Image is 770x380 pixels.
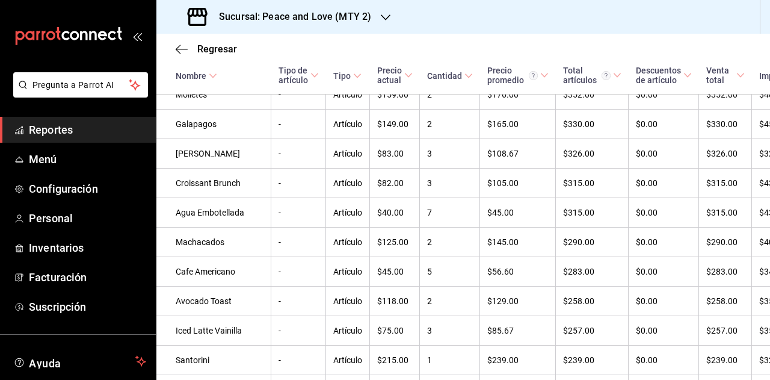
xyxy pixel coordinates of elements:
td: $239.00 [699,346,752,375]
button: Regresar [176,43,237,55]
td: $315.00 [699,198,752,228]
td: $290.00 [556,228,629,257]
td: 2 [420,80,480,110]
td: $0.00 [629,169,699,198]
td: - [271,80,326,110]
td: - [271,228,326,257]
td: $239.00 [480,346,556,375]
td: Artículo [326,257,370,287]
span: Personal [29,210,146,226]
span: Regresar [197,43,237,55]
td: Croissant Brunch [156,169,271,198]
td: $0.00 [629,228,699,257]
td: $257.00 [556,316,629,346]
button: Pregunta a Parrot AI [13,72,148,98]
td: 3 [420,316,480,346]
td: 5 [420,257,480,287]
td: $105.00 [480,169,556,198]
span: Total artículos [563,66,621,85]
span: Configuración [29,181,146,197]
div: Tipo de artículo [279,66,308,85]
td: $315.00 [556,169,629,198]
td: $352.00 [699,80,752,110]
span: Pregunta a Parrot AI [32,79,129,92]
td: - [271,257,326,287]
td: - [271,169,326,198]
td: $258.00 [699,287,752,316]
span: Tipo [333,71,362,81]
td: $45.00 [480,198,556,228]
td: Artículo [326,287,370,316]
span: Ayuda [29,354,131,369]
td: $326.00 [699,139,752,169]
td: $352.00 [556,80,629,110]
td: $125.00 [370,228,420,257]
td: $56.60 [480,257,556,287]
td: $45.00 [370,257,420,287]
td: $0.00 [629,80,699,110]
div: Descuentos de artículo [636,66,681,85]
td: - [271,316,326,346]
span: Nombre [176,71,217,81]
td: Artículo [326,110,370,139]
td: $330.00 [699,110,752,139]
td: $283.00 [699,257,752,287]
td: $118.00 [370,287,420,316]
td: Machacados [156,228,271,257]
span: Precio actual [377,66,413,85]
td: Artículo [326,198,370,228]
td: $290.00 [699,228,752,257]
td: 3 [420,139,480,169]
td: Artículo [326,316,370,346]
td: $239.00 [556,346,629,375]
td: $129.00 [480,287,556,316]
a: Pregunta a Parrot AI [8,87,148,100]
td: $85.67 [480,316,556,346]
td: $315.00 [556,198,629,228]
td: $40.00 [370,198,420,228]
td: 2 [420,287,480,316]
span: Cantidad [427,71,473,81]
svg: El total artículos considera cambios de precios en los artículos así como costos adicionales por ... [602,71,611,80]
td: 2 [420,228,480,257]
td: Cafe Americano [156,257,271,287]
td: [PERSON_NAME] [156,139,271,169]
div: Total artículos [563,66,611,85]
td: $108.67 [480,139,556,169]
td: 7 [420,198,480,228]
td: $0.00 [629,346,699,375]
span: Venta total [706,66,745,85]
div: Tipo [333,71,351,81]
td: 2 [420,110,480,139]
td: Artículo [326,139,370,169]
td: $145.00 [480,228,556,257]
td: - [271,346,326,375]
td: - [271,110,326,139]
span: Precio promedio [487,66,549,85]
td: 3 [420,169,480,198]
td: $315.00 [699,169,752,198]
td: $149.00 [370,110,420,139]
td: Artículo [326,169,370,198]
td: $83.00 [370,139,420,169]
span: Inventarios [29,240,146,256]
td: Artículo [326,80,370,110]
span: Suscripción [29,299,146,315]
svg: Precio promedio = Total artículos / cantidad [529,71,538,80]
td: - [271,287,326,316]
span: Descuentos de artículo [636,66,692,85]
td: $0.00 [629,287,699,316]
span: Menú [29,151,146,167]
td: $0.00 [629,110,699,139]
td: $0.00 [629,139,699,169]
span: Tipo de artículo [279,66,319,85]
td: $326.00 [556,139,629,169]
td: - [271,139,326,169]
td: Agua Embotellada [156,198,271,228]
div: Cantidad [427,71,462,81]
td: - [271,198,326,228]
h3: Sucursal: Peace and Love (MTY 2) [209,10,371,24]
td: 1 [420,346,480,375]
td: Galapagos [156,110,271,139]
td: $165.00 [480,110,556,139]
